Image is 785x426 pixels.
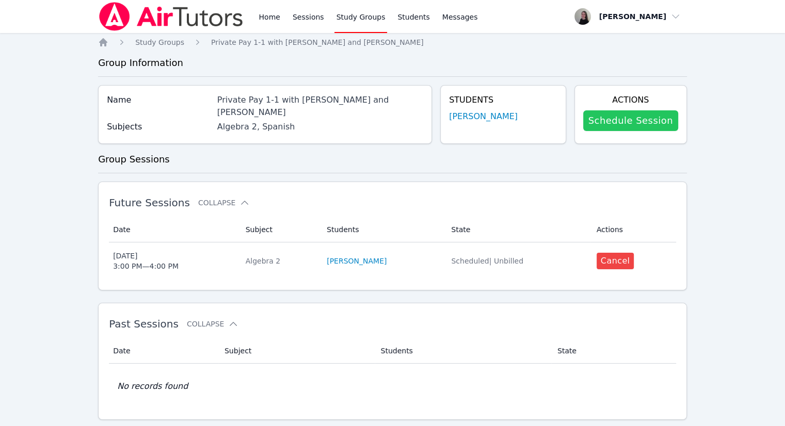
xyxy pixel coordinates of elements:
span: Private Pay 1-1 with [PERSON_NAME] and [PERSON_NAME] [211,38,424,46]
th: Students [375,338,551,364]
h4: Students [449,94,557,106]
span: Past Sessions [109,318,179,330]
label: Name [107,94,211,106]
h3: Group Sessions [98,152,687,167]
th: Subject [218,338,375,364]
button: Collapse [198,198,250,208]
td: No records found [109,364,676,409]
span: Messages [442,12,478,22]
th: State [551,338,676,364]
tr: [DATE]3:00 PM—4:00 PMAlgebra 2[PERSON_NAME]Scheduled| UnbilledCancel [109,242,676,280]
div: [DATE] 3:00 PM — 4:00 PM [113,251,179,271]
a: [PERSON_NAME] [449,110,518,123]
span: Scheduled | Unbilled [451,257,523,265]
h4: Actions [583,94,678,106]
img: Air Tutors [98,2,244,31]
th: Date [109,338,218,364]
th: State [445,217,590,242]
a: Private Pay 1-1 with [PERSON_NAME] and [PERSON_NAME] [211,37,424,47]
div: Algebra 2 [246,256,314,266]
th: Actions [590,217,676,242]
label: Subjects [107,121,211,133]
div: Private Pay 1-1 with [PERSON_NAME] and [PERSON_NAME] [217,94,423,119]
div: Algebra 2, Spanish [217,121,423,133]
a: Schedule Session [583,110,678,131]
a: Study Groups [135,37,184,47]
button: Collapse [187,319,238,329]
th: Students [321,217,445,242]
button: Cancel [597,253,634,269]
span: Future Sessions [109,196,190,209]
h3: Group Information [98,56,687,70]
nav: Breadcrumb [98,37,687,47]
span: Study Groups [135,38,184,46]
th: Date [109,217,239,242]
th: Subject [239,217,321,242]
a: [PERSON_NAME] [327,256,387,266]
